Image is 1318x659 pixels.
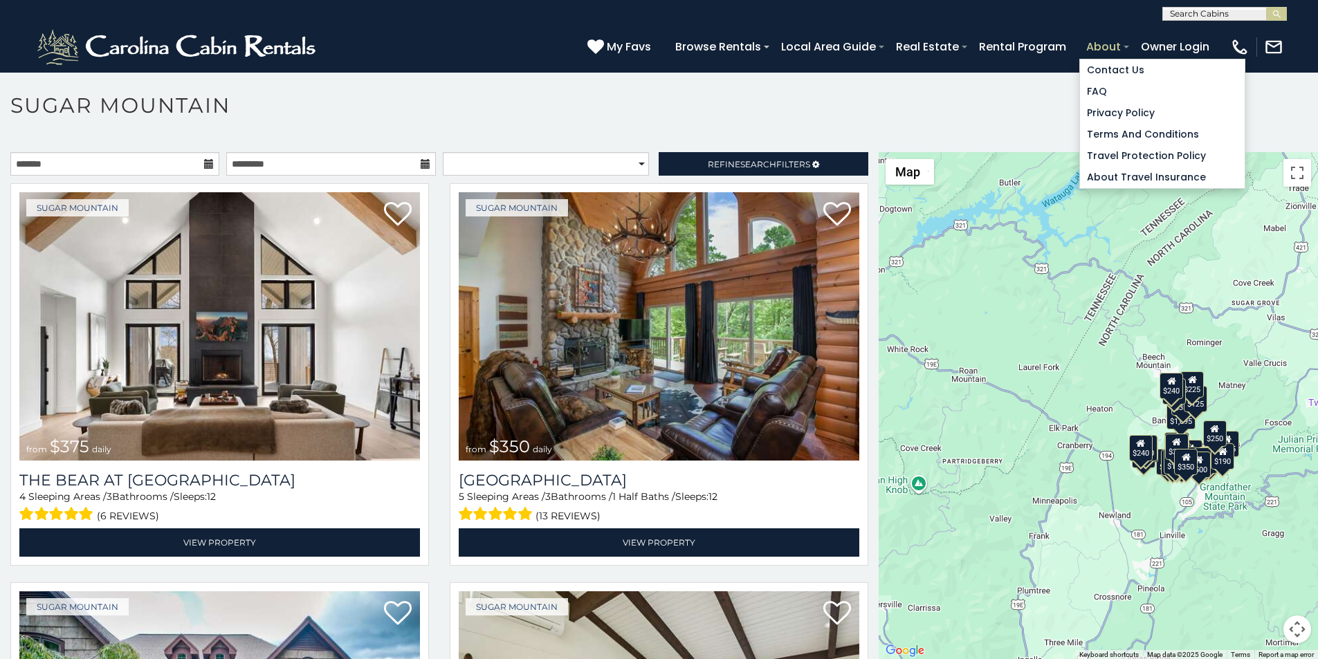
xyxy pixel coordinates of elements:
img: phone-regular-white.png [1230,37,1250,57]
div: $175 [1164,448,1187,474]
span: from [466,444,486,454]
a: Sugar Mountain [26,598,129,615]
span: Refine Filters [708,159,810,169]
a: FAQ [1080,81,1245,102]
span: $350 [489,436,530,456]
span: 12 [207,490,216,503]
a: Browse Rentals [668,35,768,59]
a: Travel Protection Policy [1080,145,1245,167]
a: Add to favorites [384,201,412,230]
div: $240 [1160,373,1184,399]
a: Sugar Mountain [466,199,568,216]
div: $155 [1162,449,1185,476]
span: 4 [19,490,26,503]
a: Real Estate [889,35,966,59]
a: Terms [1231,651,1250,658]
div: $200 [1179,440,1202,466]
div: $500 [1187,452,1211,478]
a: [GEOGRAPHIC_DATA] [459,471,859,490]
div: $240 [1129,435,1153,461]
a: Sugar Mountain [466,598,568,615]
h3: Grouse Moor Lodge [459,471,859,490]
a: The Bear At [GEOGRAPHIC_DATA] [19,471,420,490]
a: Terms and Conditions [1080,124,1245,145]
a: View Property [459,528,859,557]
button: Change map style [886,159,934,185]
a: Add to favorites [823,201,851,230]
a: Grouse Moor Lodge from $350 daily [459,192,859,461]
a: Contact Us [1080,59,1245,81]
img: White-1-2.png [35,26,322,68]
a: About [1079,35,1128,59]
h3: The Bear At Sugar Mountain [19,471,420,490]
span: daily [92,444,111,454]
span: 1 Half Baths / [612,490,675,503]
button: Toggle fullscreen view [1283,159,1311,187]
a: Local Area Guide [774,35,883,59]
div: $250 [1203,420,1227,447]
span: My Favs [607,38,651,55]
a: Add to favorites [384,600,412,629]
span: 3 [545,490,551,503]
span: (6 reviews) [97,507,159,525]
div: $125 [1184,386,1207,412]
a: RefineSearchFilters [659,152,868,176]
div: $190 [1164,432,1188,458]
span: Search [740,159,776,169]
span: (13 reviews) [536,507,601,525]
a: Sugar Mountain [26,199,129,216]
a: Rental Program [972,35,1073,59]
span: daily [533,444,552,454]
a: Report a map error [1258,651,1314,658]
a: My Favs [587,38,655,56]
div: $190 [1211,443,1235,470]
div: Sleeping Areas / Bathrooms / Sleeps: [459,490,859,525]
a: Privacy Policy [1080,102,1245,124]
a: View Property [19,528,420,557]
span: 12 [708,490,717,503]
div: $155 [1216,431,1239,457]
div: $350 [1175,449,1198,475]
div: $225 [1181,371,1205,398]
span: 5 [459,490,464,503]
img: Grouse Moor Lodge [459,192,859,461]
a: Add to favorites [823,600,851,629]
img: mail-regular-white.png [1264,37,1283,57]
button: Map camera controls [1283,615,1311,643]
div: $300 [1165,434,1189,460]
a: About Travel Insurance [1080,167,1245,188]
a: The Bear At Sugar Mountain from $375 daily [19,192,420,461]
span: Map [895,165,920,179]
span: from [26,444,47,454]
div: $195 [1194,447,1218,474]
span: Map data ©2025 Google [1147,651,1223,658]
span: $375 [50,436,89,456]
div: Sleeping Areas / Bathrooms / Sleeps: [19,490,420,525]
a: Owner Login [1134,35,1216,59]
div: $1,095 [1166,403,1196,429]
img: The Bear At Sugar Mountain [19,192,420,461]
span: 3 [107,490,112,503]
